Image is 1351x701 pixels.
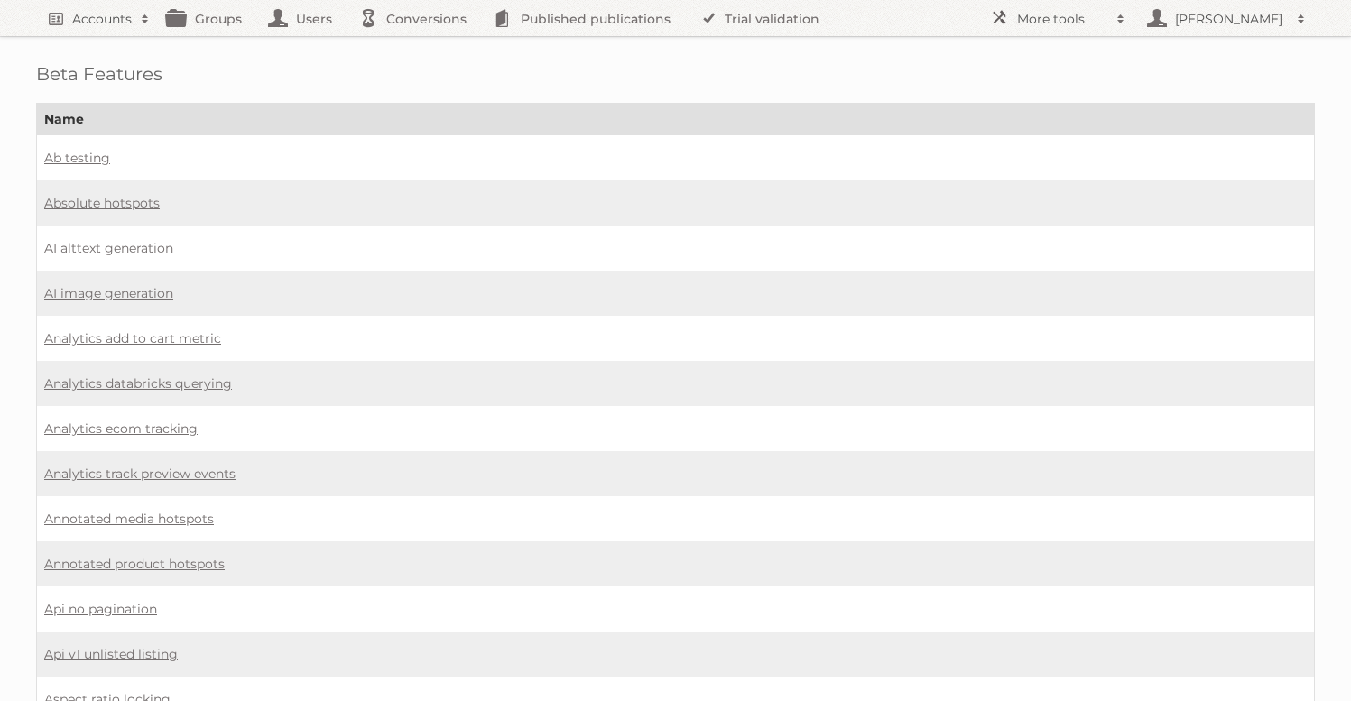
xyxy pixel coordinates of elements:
a: Ab testing [44,150,110,166]
a: AI alttext generation [44,240,173,256]
a: Annotated media hotspots [44,511,214,527]
a: Analytics ecom tracking [44,420,198,437]
a: Api v1 unlisted listing [44,646,178,662]
a: AI image generation [44,285,173,301]
a: Api no pagination [44,601,157,617]
h2: [PERSON_NAME] [1171,10,1288,28]
h1: Beta Features [36,63,1315,85]
h2: Accounts [72,10,132,28]
h2: More tools [1017,10,1107,28]
a: Analytics add to cart metric [44,330,221,346]
a: Analytics track preview events [44,466,236,482]
a: Annotated product hotspots [44,556,225,572]
a: Absolute hotspots [44,195,160,211]
a: Analytics databricks querying [44,375,232,392]
th: Name [37,104,1315,135]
